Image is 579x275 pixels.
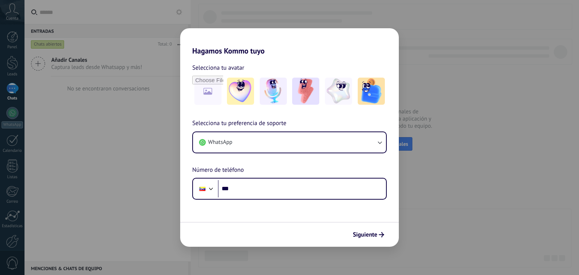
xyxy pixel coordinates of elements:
[195,181,210,197] div: Venezuela: + 58
[192,63,244,73] span: Selecciona tu avatar
[192,119,286,128] span: Selecciona tu preferencia de soporte
[353,232,377,237] span: Siguiente
[192,165,244,175] span: Número de teléfono
[349,228,388,241] button: Siguiente
[260,78,287,105] img: -2.jpeg
[208,139,232,146] span: WhatsApp
[292,78,319,105] img: -3.jpeg
[358,78,385,105] img: -5.jpeg
[180,28,399,55] h2: Hagamos Kommo tuyo
[193,132,386,153] button: WhatsApp
[227,78,254,105] img: -1.jpeg
[325,78,352,105] img: -4.jpeg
